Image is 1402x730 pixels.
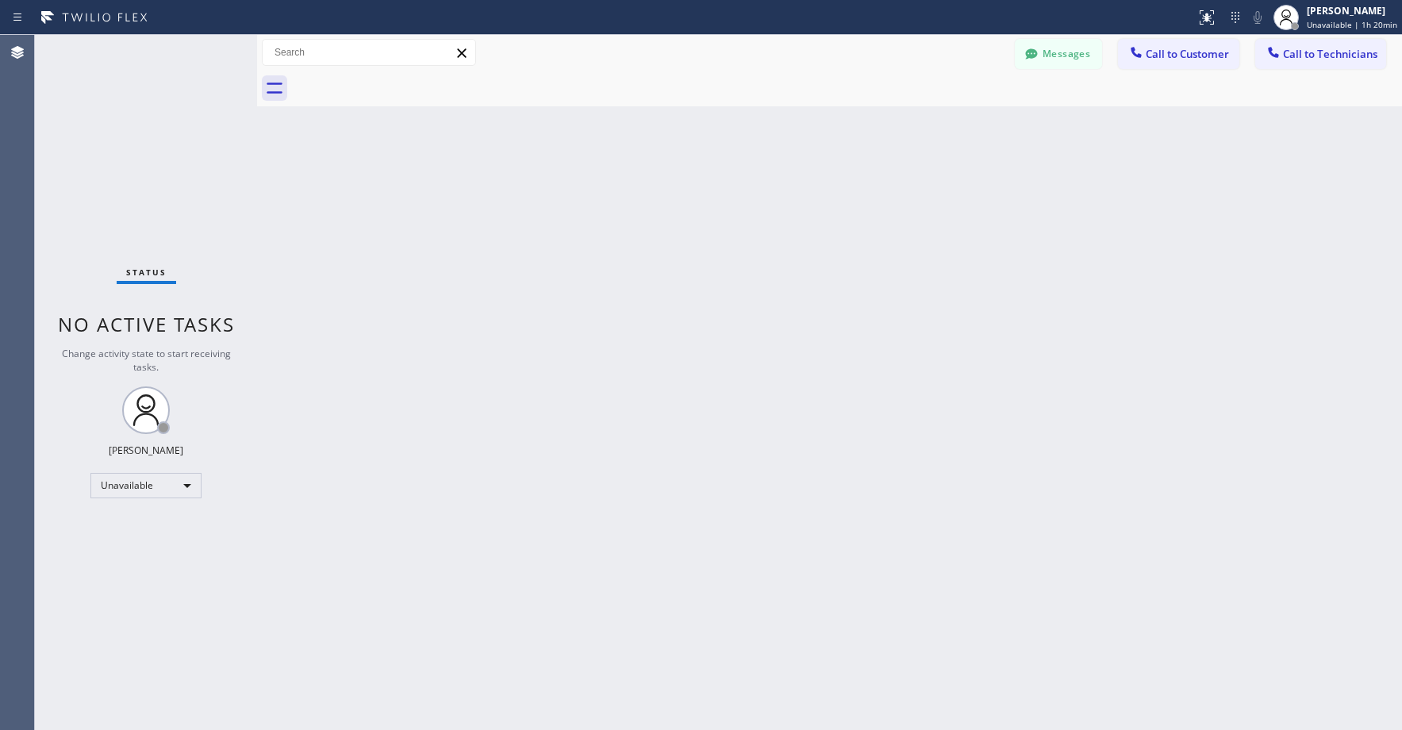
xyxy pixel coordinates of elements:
[1283,47,1377,61] span: Call to Technicians
[263,40,475,65] input: Search
[1255,39,1386,69] button: Call to Technicians
[1307,19,1397,30] span: Unavailable | 1h 20min
[126,267,167,278] span: Status
[1307,4,1397,17] div: [PERSON_NAME]
[1246,6,1269,29] button: Mute
[1118,39,1239,69] button: Call to Customer
[62,347,231,374] span: Change activity state to start receiving tasks.
[58,311,235,337] span: No active tasks
[90,473,202,498] div: Unavailable
[1015,39,1102,69] button: Messages
[1146,47,1229,61] span: Call to Customer
[109,444,183,457] div: [PERSON_NAME]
